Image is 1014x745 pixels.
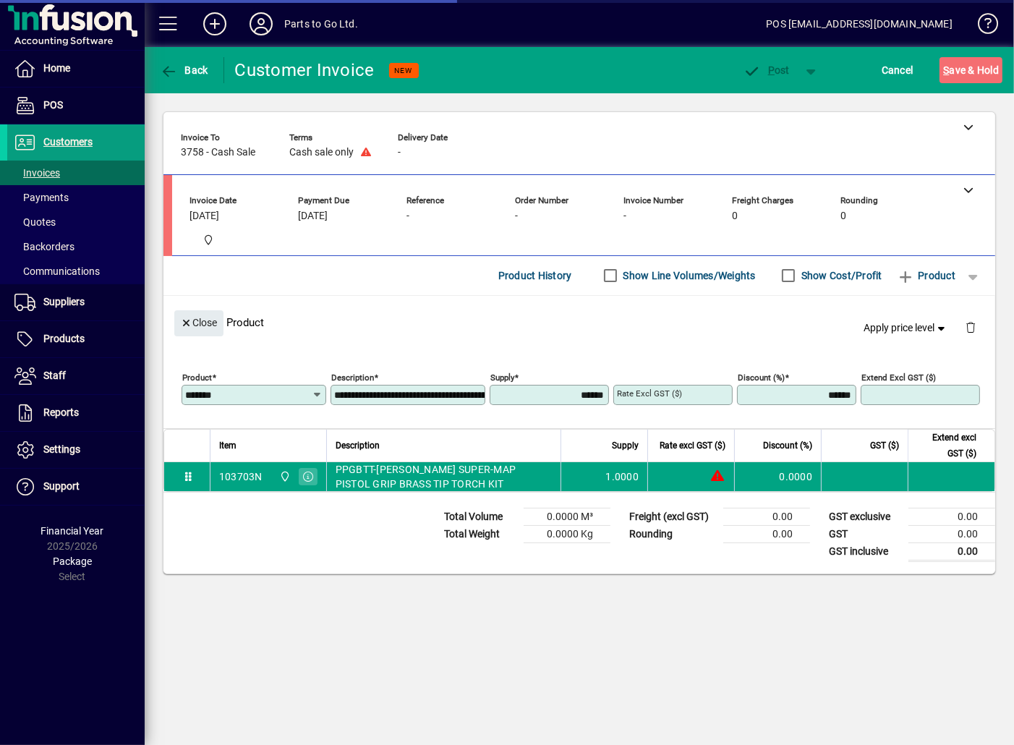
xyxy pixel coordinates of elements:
[284,12,358,35] div: Parts to Go Ltd.
[53,555,92,567] span: Package
[163,296,995,349] div: Product
[174,310,223,336] button: Close
[43,62,70,74] span: Home
[943,59,999,82] span: ave & Hold
[953,310,988,345] button: Delete
[298,210,328,222] span: [DATE]
[882,59,913,82] span: Cancel
[840,210,846,222] span: 0
[617,388,682,399] mat-label: Rate excl GST ($)
[766,12,953,35] div: POS [EMAIL_ADDRESS][DOMAIN_NAME]
[43,333,85,344] span: Products
[890,263,963,289] button: Product
[967,3,996,50] a: Knowledge Base
[398,147,401,158] span: -
[734,462,821,491] td: 0.0000
[43,480,80,492] span: Support
[908,542,995,561] td: 0.00
[940,57,1002,83] button: Save & Hold
[917,430,976,461] span: Extend excl GST ($)
[7,234,145,259] a: Backorders
[822,525,908,542] td: GST
[7,432,145,468] a: Settings
[238,11,284,37] button: Profile
[943,64,949,76] span: S
[14,167,60,179] span: Invoices
[219,469,263,484] div: 103703N
[7,321,145,357] a: Products
[189,210,219,222] span: [DATE]
[160,64,208,76] span: Back
[336,438,380,454] span: Description
[43,136,93,148] span: Customers
[723,525,810,542] td: 0.00
[623,210,626,222] span: -
[43,406,79,418] span: Reports
[43,296,85,307] span: Suppliers
[7,161,145,185] a: Invoices
[953,320,988,333] app-page-header-button: Delete
[622,525,723,542] td: Rounding
[7,210,145,234] a: Quotes
[908,508,995,525] td: 0.00
[182,372,212,382] mat-label: Product
[171,316,227,329] app-page-header-button: Close
[723,508,810,525] td: 0.00
[7,395,145,431] a: Reports
[524,525,610,542] td: 0.0000 Kg
[331,372,374,382] mat-label: Description
[798,268,882,283] label: Show Cost/Profit
[43,370,66,381] span: Staff
[145,57,224,83] app-page-header-button: Back
[822,542,908,561] td: GST inclusive
[437,508,524,525] td: Total Volume
[289,147,354,158] span: Cash sale only
[768,64,775,76] span: P
[14,241,74,252] span: Backorders
[14,216,56,228] span: Quotes
[437,525,524,542] td: Total Weight
[7,259,145,284] a: Communications
[336,462,552,491] span: PPGBTT-[PERSON_NAME] SUPER-MAP PISTOL GRIP BRASS TIP TORCH KIT
[864,320,948,336] span: Apply price level
[14,265,100,277] span: Communications
[7,185,145,210] a: Payments
[878,57,917,83] button: Cancel
[7,469,145,505] a: Support
[219,438,237,454] span: Item
[606,469,639,484] span: 1.0000
[738,372,785,382] mat-label: Discount (%)
[41,525,104,537] span: Financial Year
[743,64,790,76] span: ost
[515,210,518,222] span: -
[660,438,725,454] span: Rate excl GST ($)
[7,284,145,320] a: Suppliers
[7,51,145,87] a: Home
[493,263,578,289] button: Product History
[908,525,995,542] td: 0.00
[498,264,572,287] span: Product History
[180,311,218,335] span: Close
[14,192,69,203] span: Payments
[870,438,899,454] span: GST ($)
[524,508,610,525] td: 0.0000 M³
[490,372,514,382] mat-label: Supply
[7,88,145,124] a: POS
[859,315,954,341] button: Apply price level
[192,11,238,37] button: Add
[43,443,80,455] span: Settings
[43,99,63,111] span: POS
[406,210,409,222] span: -
[156,57,212,83] button: Back
[622,508,723,525] td: Freight (excl GST)
[732,210,738,222] span: 0
[897,264,955,287] span: Product
[395,66,413,75] span: NEW
[736,57,797,83] button: Post
[763,438,812,454] span: Discount (%)
[181,147,255,158] span: 3758 - Cash Sale
[621,268,756,283] label: Show Line Volumes/Weights
[861,372,936,382] mat-label: Extend excl GST ($)
[7,358,145,394] a: Staff
[235,59,375,82] div: Customer Invoice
